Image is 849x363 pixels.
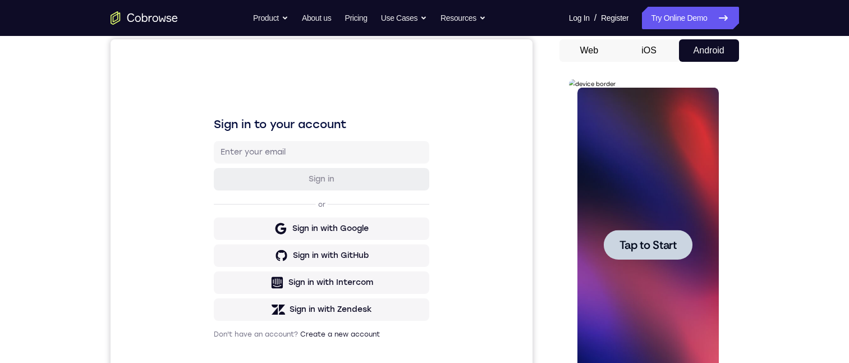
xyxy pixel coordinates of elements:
button: Sign in with Google [103,178,319,201]
button: Product [253,7,288,29]
button: iOS [619,39,679,62]
a: Pricing [345,7,367,29]
a: Go to the home page [111,11,178,25]
button: Sign in with GitHub [103,205,319,228]
button: Use Cases [381,7,427,29]
a: About us [302,7,331,29]
button: Tap to Start [35,151,123,180]
a: Create a new account [190,291,269,299]
button: Sign in with Intercom [103,232,319,255]
p: Don't have an account? [103,291,319,300]
a: Register [601,7,628,29]
button: Sign in with Zendesk [103,259,319,282]
p: or [205,161,217,170]
div: Sign in with Zendesk [179,265,261,276]
button: Web [559,39,619,62]
div: Sign in with Intercom [178,238,263,249]
span: Tap to Start [51,160,108,171]
a: Try Online Demo [642,7,738,29]
div: Sign in with GitHub [182,211,258,222]
div: Sign in with Google [182,184,258,195]
span: / [594,11,596,25]
button: Resources [440,7,486,29]
a: Log In [569,7,590,29]
button: Android [679,39,739,62]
